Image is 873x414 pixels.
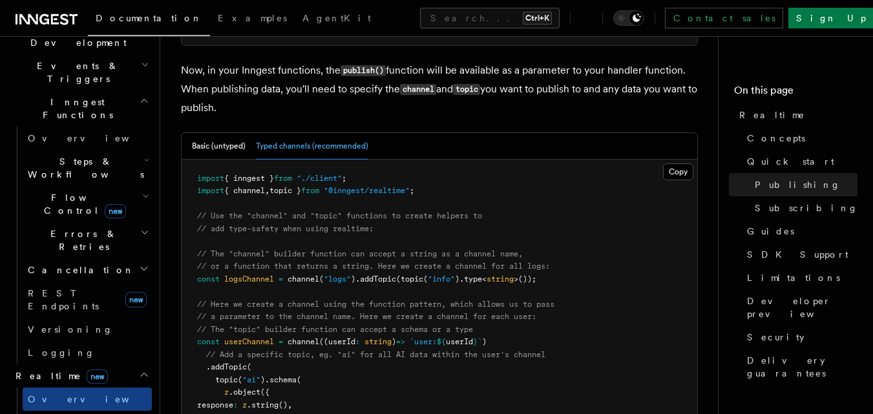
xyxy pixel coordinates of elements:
[197,400,233,409] span: response
[459,274,482,284] span: .type
[23,191,142,217] span: Flow Control
[301,186,319,195] span: from
[10,18,152,54] button: Local Development
[742,150,857,173] a: Quick start
[96,13,202,23] span: Documentation
[410,186,414,195] span: ;
[297,174,342,183] span: "./client"
[392,337,396,346] span: )
[125,292,147,307] span: new
[742,220,857,243] a: Guides
[197,186,224,195] span: import
[23,341,152,364] a: Logging
[224,186,265,195] span: { channel
[197,249,523,258] span: // The "channel" builder function can accept a string as a channel name,
[10,59,141,85] span: Events & Triggers
[613,10,644,26] button: Toggle dark mode
[224,274,274,284] span: logsChannel
[87,369,108,384] span: new
[10,364,152,388] button: Realtimenew
[197,224,373,233] span: // add type-safety when using realtime:
[437,337,446,346] span: ${
[206,350,545,359] span: // Add a specific topic, eg. "ai" for all AI data within the user's channel
[747,354,857,380] span: Delivery guarantees
[446,337,473,346] span: userId
[747,331,805,344] span: Security
[341,65,386,76] code: publish()
[206,362,247,371] span: .addTopic
[23,282,152,318] a: REST Endpointsnew
[10,369,108,382] span: Realtime
[742,349,857,385] a: Delivery guarantees
[224,174,274,183] span: { inngest }
[742,266,857,289] a: Limitations
[242,375,260,384] span: "ai"
[288,274,319,284] span: channel
[487,274,514,284] span: string
[420,8,560,28] button: Search...Ctrl+K
[302,13,371,23] span: AgentKit
[755,202,858,214] span: Subscribing
[455,274,459,284] span: )
[747,132,805,145] span: Concepts
[396,337,405,346] span: =>
[242,400,247,409] span: z
[224,388,229,397] span: z
[28,324,113,335] span: Versioning
[742,289,857,326] a: Developer preview
[197,274,220,284] span: const
[274,174,292,183] span: from
[215,375,238,384] span: topic
[355,337,360,346] span: :
[197,312,536,321] span: // a parameter to the channel name. Here we create a channel for each user:
[23,150,152,186] button: Steps & Workflows
[10,127,152,364] div: Inngest Functions
[23,388,152,411] a: Overview
[10,23,141,49] span: Local Development
[197,211,482,220] span: // Use the "channel" and "topic" functions to create helpers to
[523,12,552,25] kbd: Ctrl+K
[269,186,301,195] span: topic }
[218,13,287,23] span: Examples
[297,375,301,384] span: (
[742,243,857,266] a: SDK Support
[742,127,857,150] a: Concepts
[400,84,436,95] code: channel
[428,274,455,284] span: "info"
[260,388,269,397] span: ({
[247,400,279,409] span: .string
[364,337,392,346] span: string
[181,61,698,117] p: Now, in your Inngest functions, the function will be available as a parameter to your handler fun...
[197,174,224,183] span: import
[319,337,355,346] span: ((userId
[23,186,152,222] button: Flow Controlnew
[665,8,783,28] a: Contact sales
[396,274,401,284] span: (
[28,347,95,358] span: Logging
[401,274,423,284] span: topic
[342,174,346,183] span: ;
[28,394,161,404] span: Overview
[265,186,269,195] span: ,
[23,155,144,181] span: Steps & Workflows
[288,400,292,409] span: ,
[260,375,265,384] span: )
[23,222,152,258] button: Errors & Retries
[514,274,536,284] span: >());
[319,274,324,284] span: (
[295,4,379,35] a: AgentKit
[23,318,152,341] a: Versioning
[256,133,368,160] button: Typed channels (recommended)
[747,225,794,238] span: Guides
[473,337,478,346] span: }
[747,295,857,320] span: Developer preview
[663,163,693,180] button: Copy
[747,155,834,168] span: Quick start
[747,271,840,284] span: Limitations
[192,133,246,160] button: Basic (untyped)
[279,274,283,284] span: =
[247,362,251,371] span: (
[265,375,297,384] span: .schema
[324,186,410,195] span: "@inngest/realtime"
[750,196,857,220] a: Subscribing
